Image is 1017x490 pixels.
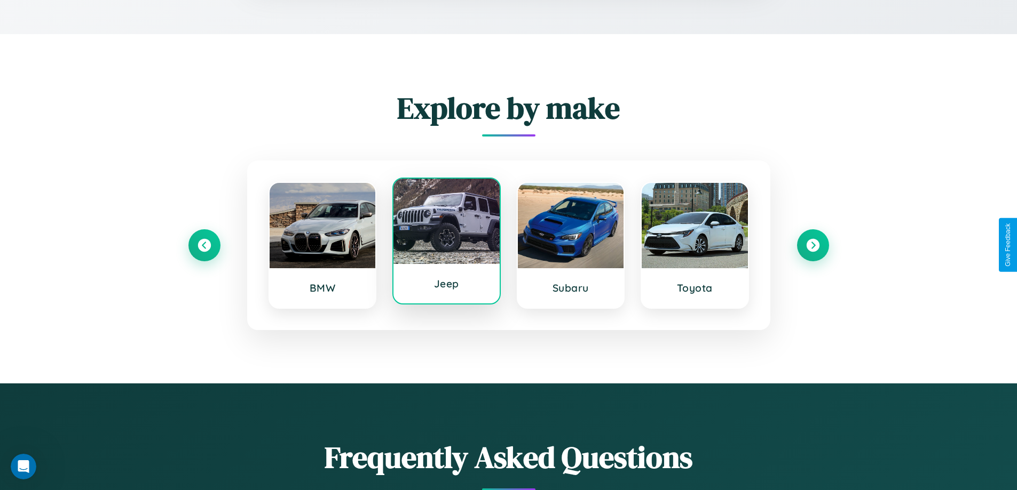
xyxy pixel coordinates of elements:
[188,87,829,128] h2: Explore by make
[404,277,489,290] h3: Jeep
[11,454,36,479] iframe: Intercom live chat
[188,437,829,478] h2: Frequently Asked Questions
[652,282,737,294] h3: Toyota
[529,282,613,294] h3: Subaru
[1004,223,1012,267] div: Give Feedback
[280,282,365,294] h3: BMW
